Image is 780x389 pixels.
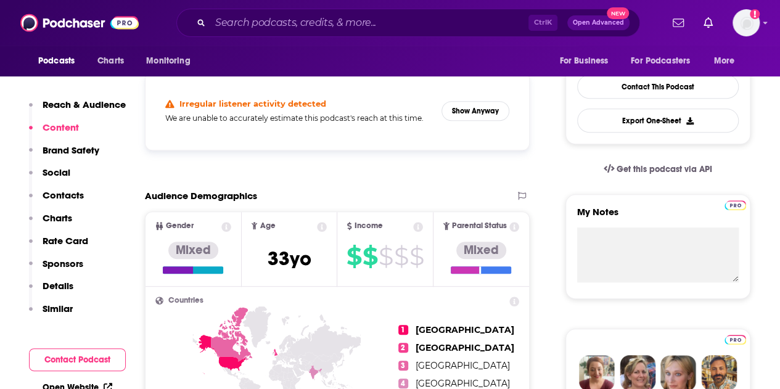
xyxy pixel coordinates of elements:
[168,242,218,259] div: Mixed
[631,52,690,70] span: For Podcasters
[29,280,73,303] button: Details
[43,166,70,178] p: Social
[30,49,91,73] button: open menu
[355,222,383,230] span: Income
[29,212,72,235] button: Charts
[733,9,760,36] button: Show profile menu
[29,121,79,144] button: Content
[607,7,629,19] span: New
[668,12,689,33] a: Show notifications dropdown
[577,75,739,99] a: Contact This Podcast
[43,121,79,133] p: Content
[29,258,83,280] button: Sponsors
[528,15,557,31] span: Ctrl K
[617,164,712,174] span: Get this podcast via API
[89,49,131,73] a: Charts
[573,20,624,26] span: Open Advanced
[725,199,746,210] a: Pro website
[379,247,393,266] span: $
[165,113,432,123] h5: We are unable to accurately estimate this podcast's reach at this time.
[29,348,126,371] button: Contact Podcast
[29,144,99,167] button: Brand Safety
[725,335,746,345] img: Podchaser Pro
[416,324,514,335] span: [GEOGRAPHIC_DATA]
[29,235,88,258] button: Rate Card
[705,49,750,73] button: open menu
[29,303,73,326] button: Similar
[43,212,72,224] p: Charts
[733,9,760,36] span: Logged in as rpearson
[20,11,139,35] img: Podchaser - Follow, Share and Rate Podcasts
[398,343,408,353] span: 2
[750,9,760,19] svg: Add a profile image
[416,342,514,353] span: [GEOGRAPHIC_DATA]
[452,222,507,230] span: Parental Status
[398,379,408,388] span: 4
[176,9,640,37] div: Search podcasts, credits, & more...
[43,99,126,110] p: Reach & Audience
[409,247,424,266] span: $
[559,52,608,70] span: For Business
[145,190,257,202] h2: Audience Demographics
[43,189,84,201] p: Contacts
[398,325,408,335] span: 1
[347,247,361,266] span: $
[416,360,510,371] span: [GEOGRAPHIC_DATA]
[416,378,510,389] span: [GEOGRAPHIC_DATA]
[29,99,126,121] button: Reach & Audience
[260,222,275,230] span: Age
[29,166,70,189] button: Social
[456,242,506,259] div: Mixed
[398,361,408,371] span: 3
[394,247,408,266] span: $
[725,333,746,345] a: Pro website
[363,247,377,266] span: $
[166,222,194,230] span: Gender
[594,154,722,184] a: Get this podcast via API
[699,12,718,33] a: Show notifications dropdown
[38,52,75,70] span: Podcasts
[179,99,326,109] h4: Irregular listener activity detected
[43,258,83,269] p: Sponsors
[210,13,528,33] input: Search podcasts, credits, & more...
[441,101,509,121] button: Show Anyway
[43,303,73,314] p: Similar
[567,15,630,30] button: Open AdvancedNew
[43,144,99,156] p: Brand Safety
[725,200,746,210] img: Podchaser Pro
[43,280,73,292] p: Details
[267,247,311,271] span: 33 yo
[168,297,203,305] span: Countries
[714,52,735,70] span: More
[29,189,84,212] button: Contacts
[577,109,739,133] button: Export One-Sheet
[43,235,88,247] p: Rate Card
[97,52,124,70] span: Charts
[138,49,206,73] button: open menu
[551,49,623,73] button: open menu
[577,206,739,227] label: My Notes
[623,49,708,73] button: open menu
[733,9,760,36] img: User Profile
[146,52,190,70] span: Monitoring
